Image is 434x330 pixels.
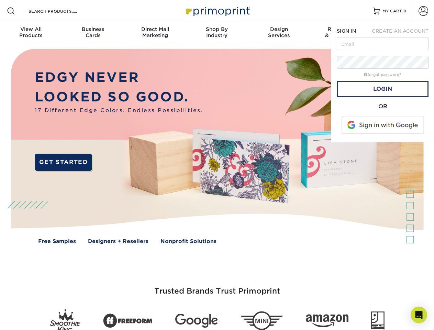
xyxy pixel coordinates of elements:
span: 17 Different Edge Colors. Endless Possibilities. [35,107,203,114]
input: SEARCH PRODUCTS..... [28,7,95,15]
img: Google [175,314,218,328]
img: Goodwill [371,311,385,330]
p: EDGY NEVER [35,68,203,87]
a: Designers + Resellers [88,238,148,245]
a: Free Samples [38,238,76,245]
div: Services [248,26,310,38]
a: forgot password? [364,73,401,77]
span: SIGN IN [337,28,356,34]
div: Open Intercom Messenger [411,307,427,323]
div: & Templates [310,26,372,38]
div: OR [337,102,429,111]
div: Industry [186,26,248,38]
span: Business [62,26,124,32]
a: GET STARTED [35,154,92,171]
div: Marketing [124,26,186,38]
a: Shop ByIndustry [186,22,248,44]
img: Primoprint [183,3,252,18]
div: Cards [62,26,124,38]
a: DesignServices [248,22,310,44]
a: Direct MailMarketing [124,22,186,44]
p: LOOKED SO GOOD. [35,87,203,107]
span: Shop By [186,26,248,32]
span: Design [248,26,310,32]
h3: Trusted Brands Trust Primoprint [16,270,418,304]
a: Nonprofit Solutions [160,238,216,245]
span: CREATE AN ACCOUNT [372,28,429,34]
img: Amazon [306,315,348,328]
a: Login [337,81,429,97]
span: MY CART [382,8,402,14]
a: Resources& Templates [310,22,372,44]
a: BusinessCards [62,22,124,44]
input: Email [337,37,429,50]
span: Direct Mail [124,26,186,32]
span: 0 [403,9,407,13]
span: Resources [310,26,372,32]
